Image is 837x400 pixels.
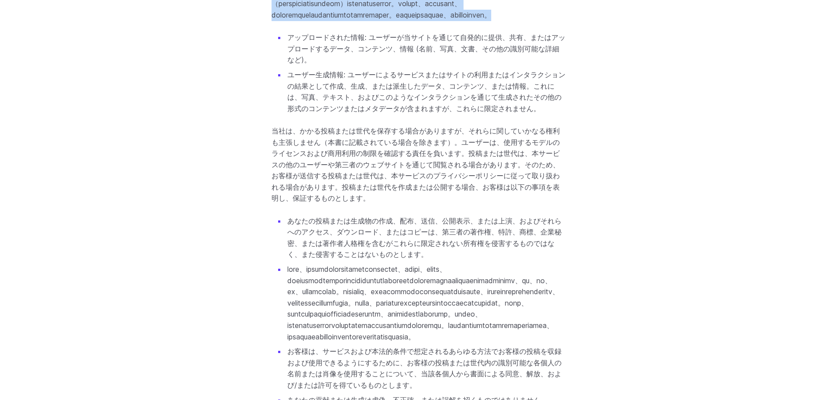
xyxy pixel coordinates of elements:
[272,126,560,203] font: 当社は、かかる投稿または世代を保存する場合がありますが、それらに関していかなる権利も主張しません（本書に記載されている場合を除きます）。ユーザーは、使用するモデルのライセンスおよび商用利用の制限...
[287,33,565,64] font: アップロードされた情報: ユーザーが当サイトを通じて自発的に提供、共有、またはアップロードするデータ、コンテンツ、情報 (名前、写真、文書、その他の識別可能な詳細など)。
[287,265,559,341] font: lore、ipsumdolorsitametconsectet、adipi、elits、doeiusmodtemporincididuntutlaboreetdoloremagnaaliquae...
[287,216,562,259] font: あなたの投稿または生成物の作成、配布、送信、公開表示、または上演、およびそれらへのアクセス、ダウンロード、またはコピーは、第三者の著作権、特許、商標、企業秘密、または著作者人格権を含むがこれらに...
[287,347,562,389] font: お客様は、サービスおよび本法的条件で想定されるあらゆる方法でお客様の投稿を収録および使用できるようにするために、お客様の投稿または世代内の識別可能な各個人の名前または肖像を使用することについて、...
[287,70,565,113] font: ユーザー生成情報: ユーザーによるサービスまたはサイトの利用またはインタラクションの結果として作成、生成、または派生したデータ、コンテンツ、または情報。これには、写真、テキスト、およびこのような...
